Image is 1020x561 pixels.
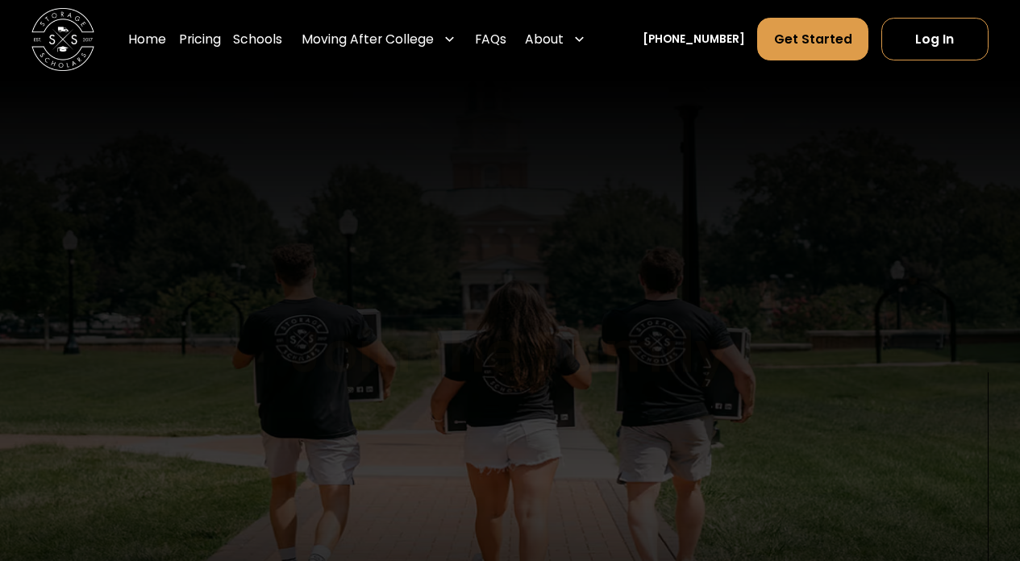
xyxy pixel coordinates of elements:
a: Pricing [179,18,221,62]
a: Log In [881,18,989,60]
a: FAQs [475,18,506,62]
img: Storage Scholars main logo [31,8,94,71]
a: home [31,8,94,71]
div: About [525,30,564,48]
h1: Join the Family [290,321,731,383]
div: Moving After College [295,18,462,62]
div: Moving After College [302,30,434,48]
a: Schools [233,18,282,62]
div: About [518,18,592,62]
a: Home [128,18,166,62]
a: Get Started [757,18,868,60]
a: [PHONE_NUMBER] [643,31,745,48]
